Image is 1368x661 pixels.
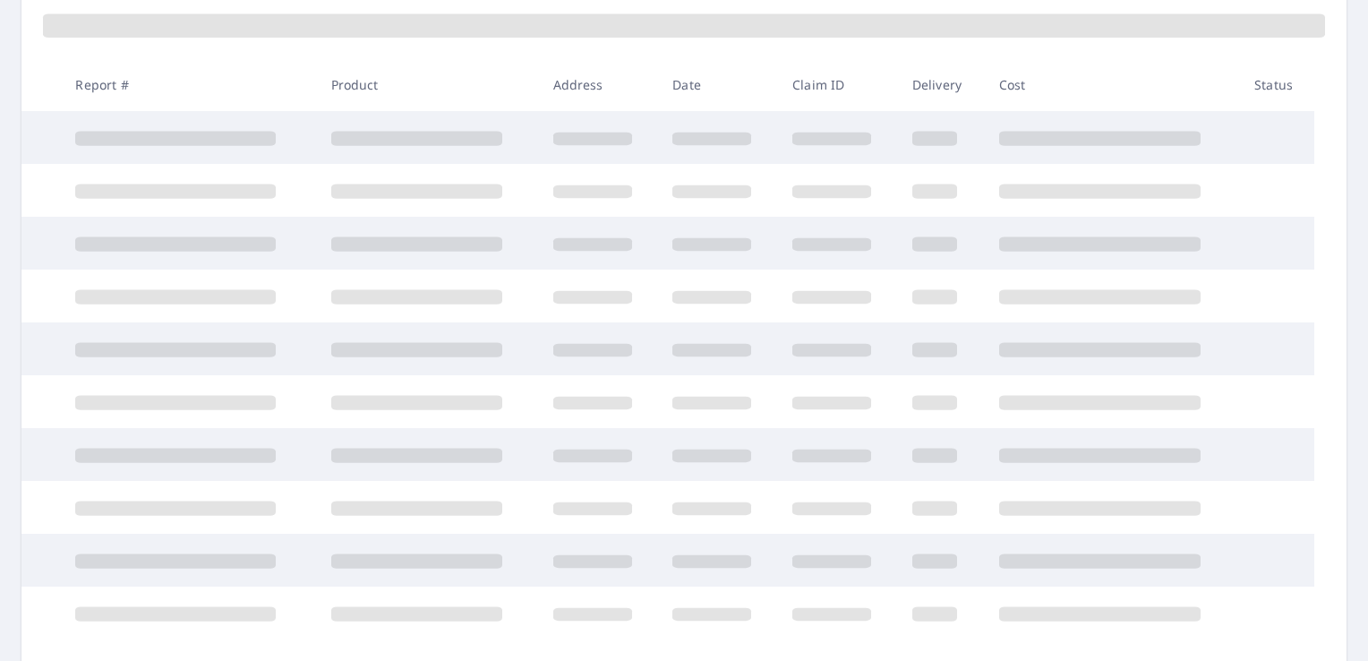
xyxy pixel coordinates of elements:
th: Date [658,58,778,111]
th: Status [1240,58,1314,111]
th: Claim ID [778,58,898,111]
th: Address [539,58,659,111]
th: Cost [985,58,1240,111]
th: Product [317,58,539,111]
th: Delivery [898,58,985,111]
th: Report # [61,58,316,111]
